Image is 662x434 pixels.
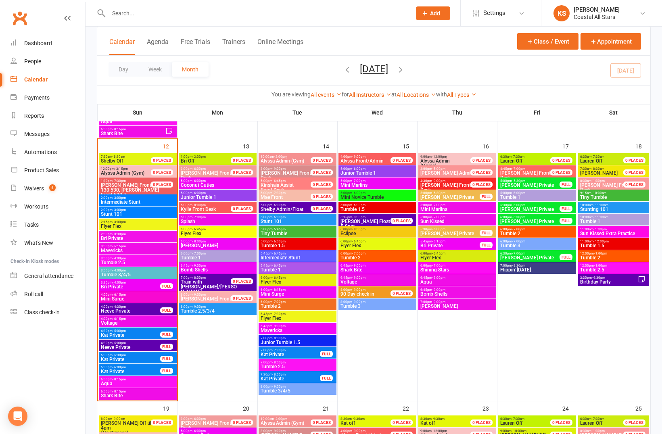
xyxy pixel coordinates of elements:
[500,179,560,183] span: 5:00pm
[512,179,525,183] span: - 5:30pm
[591,155,604,159] span: - 7:30am
[391,218,413,224] div: 0 PLACES
[260,167,320,171] span: 3:00pm
[100,196,175,200] span: 2:00pm
[180,255,255,260] span: Tumble 1
[480,194,493,200] div: FULL
[352,215,365,219] span: - 9:00pm
[100,248,175,253] span: Mavericks
[470,157,493,163] div: 0 PLACES
[340,219,390,224] span: [PERSON_NAME] Float
[192,264,206,267] span: - 9:00pm
[580,203,648,207] span: 10:00am
[432,155,447,159] span: - 12:00pm
[550,157,572,163] div: 0 PLACES
[10,285,85,303] a: Roll call
[181,38,210,55] button: Free Trials
[101,170,144,176] span: Alyssa Admin (Gym)
[391,157,413,163] div: 0 PLACES
[192,203,206,207] span: - 8:00pm
[257,104,337,121] th: Tue
[340,215,400,219] span: 5:15pm
[151,157,173,163] div: 0 PLACES
[550,169,572,175] div: 0 PLACES
[24,58,41,65] div: People
[10,34,85,52] a: Dashboard
[180,179,255,183] span: 5:00pm
[101,182,157,188] span: [PERSON_NAME] Front to
[24,221,39,228] div: Tasks
[260,215,335,219] span: 5:00pm
[272,203,286,207] span: - 6:00pm
[100,224,175,229] span: Flyer Flex
[274,155,287,159] span: - 2:00pm
[352,155,365,159] span: - 9:00pm
[577,104,650,121] th: Sat
[260,191,320,195] span: 5:00pm
[416,6,450,20] button: Add
[272,240,286,243] span: - 6:00pm
[512,227,525,231] span: - 7:00pm
[10,52,85,71] a: People
[397,92,436,98] a: All Locations
[24,149,57,155] div: Automations
[580,240,648,243] span: 11:00am
[261,207,303,212] span: Shelby Admin/Float
[10,267,85,285] a: General attendance kiosk mode
[594,252,607,255] span: - 1:00pm
[260,227,335,231] span: 5:00pm
[580,243,648,248] span: Tumble 1.5
[163,139,177,152] div: 12
[500,158,522,164] span: Lauren Off
[574,13,620,21] div: Coastal All-Stars
[24,240,53,246] div: What's New
[24,185,44,192] div: Waivers
[580,255,648,260] span: Tumble 2
[272,179,286,183] span: - 6:45pm
[420,243,480,248] span: Bri Private
[512,215,525,219] span: - 6:30pm
[420,227,480,231] span: 5:30pm
[432,191,445,195] span: - 5:30pm
[340,191,415,195] span: 5:00pm
[260,264,335,267] span: 5:45pm
[180,203,240,207] span: 5:00pm
[100,232,175,236] span: 2:30pm
[342,91,349,98] strong: for
[512,167,525,171] span: - 7:00pm
[591,167,604,171] span: - 8:30am
[432,227,445,231] span: - 6:00pm
[512,155,524,159] span: - 7:30am
[580,195,648,200] span: Tiny Tumble
[470,182,493,188] div: 0 PLACES
[500,195,574,200] span: Tumble 1
[580,207,648,212] span: Stunting 101
[593,240,609,243] span: - 12:00pm
[517,33,578,50] button: Class / Event
[24,309,60,315] div: Class check-in
[352,179,365,183] span: - 7:00pm
[180,227,255,231] span: 6:00pm
[257,38,303,55] button: Online Meetings
[181,158,194,164] span: Bri Off
[10,161,85,179] a: Product Sales
[500,231,574,236] span: Tumble 2
[340,179,415,183] span: 5:00pm
[180,240,255,243] span: 6:00pm
[420,240,480,243] span: 5:45pm
[180,264,255,267] span: 6:45pm
[272,191,286,195] span: - 7:30pm
[192,240,206,243] span: - 8:00pm
[311,92,342,98] a: All events
[24,203,48,210] div: Workouts
[100,220,175,224] span: 2:15pm
[101,158,123,164] span: Shelby Off
[430,10,440,17] span: Add
[500,240,574,243] span: 6:00pm
[311,157,333,163] div: 0 PLACES
[420,252,495,255] span: 6:00pm
[480,242,493,248] div: FULL
[500,243,574,248] span: Tumble 3
[24,131,50,137] div: Messages
[181,170,231,181] span: [PERSON_NAME] Front Desk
